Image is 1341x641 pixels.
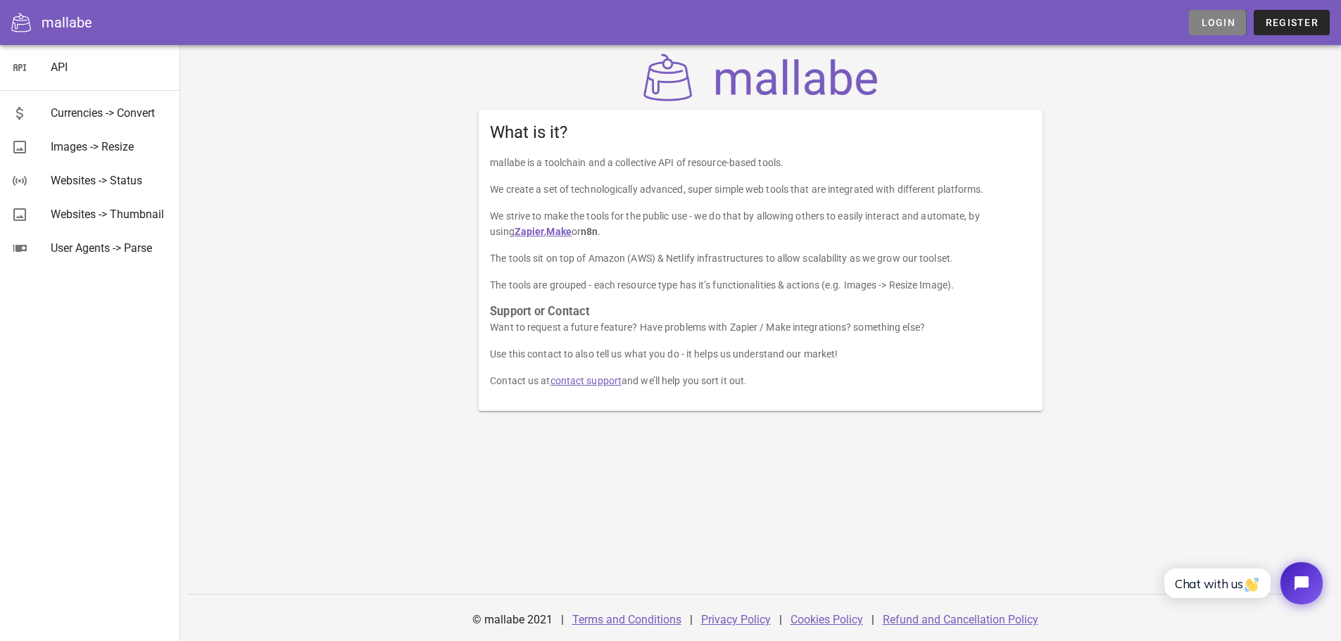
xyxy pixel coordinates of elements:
p: Use this contact to also tell us what you do - it helps us understand our market! [490,346,1031,362]
p: Contact us at and we’ll help you sort it out. [490,373,1031,388]
strong: n8n [581,226,598,237]
div: mallabe [42,12,92,33]
a: Make [546,226,571,237]
a: Privacy Policy [701,613,771,626]
div: What is it? [479,110,1043,155]
a: Register [1254,10,1330,35]
a: Login [1189,10,1246,35]
h3: Support or Contact [490,304,1031,319]
div: | [779,603,782,637]
span: Login [1200,17,1235,28]
div: Websites -> Thumbnail [51,208,169,221]
div: | [871,603,874,637]
a: Zapier [515,226,545,237]
iframe: Tidio Chat [1149,550,1335,616]
span: Register [1265,17,1318,28]
div: API [51,61,169,74]
a: Cookies Policy [791,613,863,626]
p: The tools sit on top of Amazon (AWS) & Netlify infrastructures to allow scalability as we grow ou... [490,250,1031,266]
p: We strive to make the tools for the public use - we do that by allowing others to easily interact... [490,208,1031,239]
p: Want to request a future feature? Have problems with Zapier / Make integrations? something else? [490,319,1031,335]
div: Websites -> Status [51,174,169,187]
div: © mallabe 2021 [464,603,561,637]
div: User Agents -> Parse [51,241,169,255]
a: contact support [550,375,622,386]
a: Refund and Cancellation Policy [883,613,1038,626]
a: Terms and Conditions [572,613,681,626]
p: The tools are grouped - each resource type has it’s functionalities & actions (e.g. Images -> Res... [490,277,1031,293]
div: | [561,603,564,637]
div: Currencies -> Convert [51,106,169,120]
div: Images -> Resize [51,140,169,153]
p: mallabe is a toolchain and a collective API of resource-based tools. [490,155,1031,170]
img: mallabe Logo [640,53,882,101]
p: We create a set of technologically advanced, super simple web tools that are integrated with diff... [490,182,1031,197]
div: | [690,603,693,637]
